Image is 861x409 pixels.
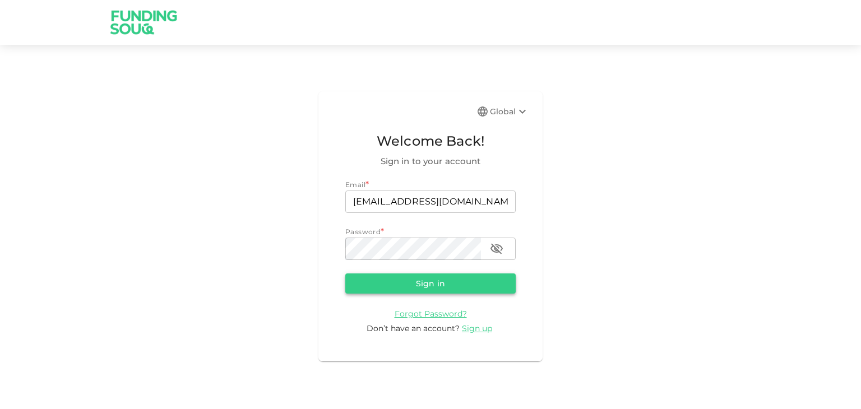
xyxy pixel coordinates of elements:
input: password [345,238,481,260]
span: Don’t have an account? [367,323,460,333]
a: Forgot Password? [395,308,467,319]
span: Welcome Back! [345,131,516,152]
button: Sign in [345,273,516,294]
span: Password [345,227,381,236]
span: Sign up [462,323,492,333]
span: Forgot Password? [395,309,467,319]
span: Sign in to your account [345,155,516,168]
div: Global [490,105,529,118]
input: email [345,190,516,213]
span: Email [345,180,365,189]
